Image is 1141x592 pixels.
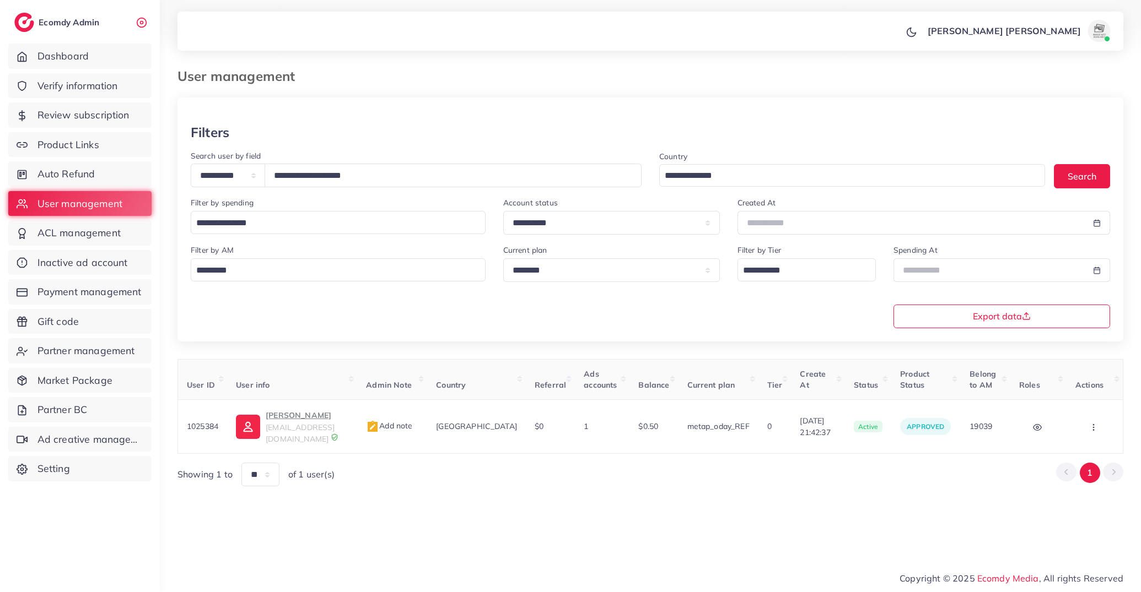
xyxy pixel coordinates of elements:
span: Copyright © 2025 [900,572,1123,585]
a: Gift code [8,309,152,334]
span: approved [907,422,944,431]
span: Roles [1019,380,1040,390]
img: avatar [1088,20,1110,42]
h3: User management [177,68,304,84]
label: Filter by Tier [738,245,781,256]
span: 1 [584,421,588,431]
span: User management [37,197,122,211]
span: 0 [767,421,772,431]
a: Inactive ad account [8,250,152,275]
img: ic-user-info.36bf1079.svg [236,415,260,439]
span: Belong to AM [970,369,996,390]
p: [PERSON_NAME] [266,409,348,422]
label: Spending At [894,245,938,256]
h3: Filters [191,124,229,140]
span: active [854,421,882,433]
a: Setting [8,456,152,481]
span: User ID [187,380,215,390]
span: ACL management [37,226,121,240]
span: 1025384 [187,421,218,431]
span: Current plan [687,380,735,390]
span: $0.50 [638,421,658,431]
span: Admin Note [366,380,412,390]
label: Country [659,151,687,162]
label: Filter by AM [191,245,234,256]
span: , All rights Reserved [1039,572,1123,585]
span: Balance [638,380,669,390]
a: Payment management [8,279,152,305]
span: Actions [1075,380,1104,390]
div: Search for option [191,258,486,281]
h2: Ecomdy Admin [39,17,102,28]
span: Create At [800,369,826,390]
label: Filter by spending [191,197,254,208]
span: Ad creative management [37,432,143,447]
div: Search for option [738,258,876,281]
ul: Pagination [1056,463,1123,483]
div: Search for option [191,211,486,234]
a: Verify information [8,73,152,99]
a: [PERSON_NAME] [PERSON_NAME]avatar [922,20,1115,42]
span: Product Status [900,369,929,390]
button: Search [1054,164,1110,188]
span: Partner management [37,344,135,358]
button: Go to page 1 [1080,463,1100,483]
span: Ads accounts [584,369,617,390]
span: [EMAIL_ADDRESS][DOMAIN_NAME] [266,422,335,443]
span: Inactive ad account [37,256,128,270]
span: Product Links [37,138,99,152]
span: Dashboard [37,49,89,63]
span: 19039 [970,421,992,431]
span: Gift code [37,314,79,329]
span: metap_oday_REF [687,421,750,431]
span: Verify information [37,79,118,93]
a: Ecomdy Media [977,573,1039,584]
img: 9CAL8B2pu8EFxCJHYAAAAldEVYdGRhdGU6Y3JlYXRlADIwMjItMTItMDlUMDQ6NTg6MzkrMDA6MDBXSlgLAAAAJXRFWHRkYXR... [331,433,338,441]
span: Auto Refund [37,167,95,181]
label: Created At [738,197,776,208]
label: Search user by field [191,150,261,161]
a: logoEcomdy Admin [14,13,102,32]
a: Market Package [8,368,152,393]
a: Dashboard [8,44,152,69]
span: User info [236,380,270,390]
a: Auto Refund [8,161,152,187]
span: Status [854,380,878,390]
span: [GEOGRAPHIC_DATA] [436,421,517,431]
span: Export data [973,312,1031,321]
a: Partner management [8,338,152,363]
span: [DATE] 21:42:37 [800,415,836,438]
span: Add note [366,421,412,431]
button: Export data [894,305,1110,328]
span: Showing 1 to [177,468,233,481]
a: Review subscription [8,102,152,128]
a: Partner BC [8,397,152,422]
span: Setting [37,461,70,476]
p: [PERSON_NAME] [PERSON_NAME] [928,24,1081,37]
img: logo [14,13,34,32]
span: $0 [535,421,543,431]
label: Current plan [503,245,547,256]
span: Referral [535,380,566,390]
span: Payment management [37,285,142,299]
a: Product Links [8,132,152,157]
span: Partner BC [37,403,88,417]
input: Search for option [661,167,1031,184]
a: Ad creative management [8,427,152,452]
div: Search for option [659,164,1045,187]
span: Country [436,380,466,390]
input: Search for option [192,215,471,232]
input: Search for option [739,262,862,279]
input: Search for option [192,262,471,279]
label: Account status [503,197,558,208]
a: ACL management [8,220,152,246]
span: Tier [767,380,783,390]
span: of 1 user(s) [288,468,335,481]
a: [PERSON_NAME][EMAIL_ADDRESS][DOMAIN_NAME] [236,409,348,444]
a: User management [8,191,152,216]
span: Review subscription [37,108,130,122]
img: admin_note.cdd0b510.svg [366,420,379,433]
span: Market Package [37,373,112,388]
